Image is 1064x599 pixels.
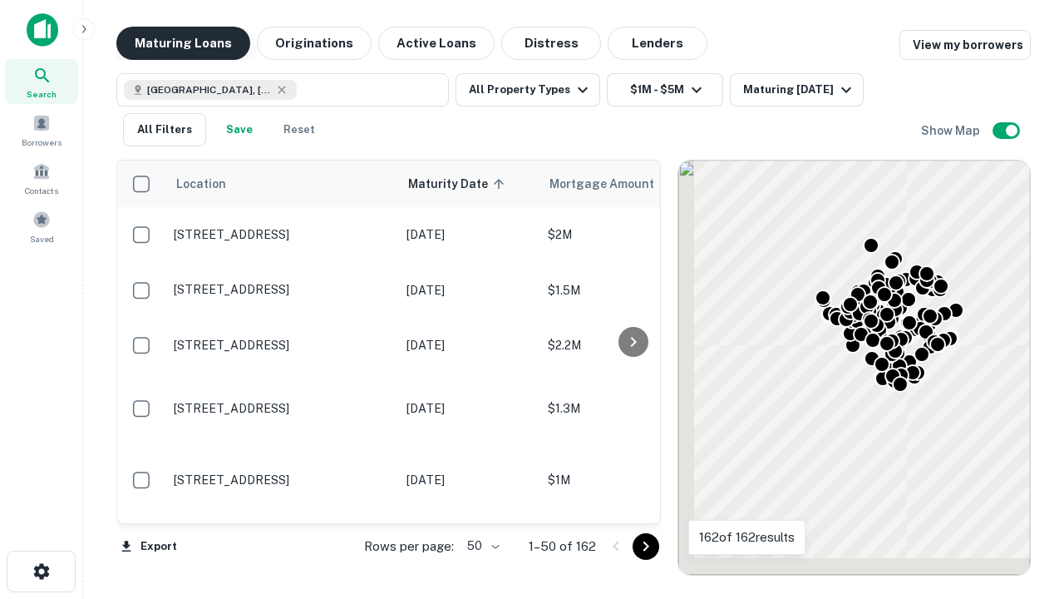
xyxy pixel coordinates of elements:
p: 162 of 162 results [699,527,795,547]
p: [DATE] [406,281,531,299]
button: All Property Types [456,73,600,106]
p: 1–50 of 162 [529,537,596,557]
p: [DATE] [406,471,531,489]
button: Maturing Loans [116,27,250,60]
p: [STREET_ADDRESS] [174,338,390,353]
button: Reset [273,113,326,146]
p: [DATE] [406,225,531,244]
span: Maturity Date [408,174,510,194]
button: Originations [257,27,372,60]
p: Rows per page: [364,537,454,557]
div: Maturing [DATE] [743,80,856,100]
button: [GEOGRAPHIC_DATA], [GEOGRAPHIC_DATA], [GEOGRAPHIC_DATA] [116,73,449,106]
a: Contacts [5,156,78,200]
button: $1M - $5M [607,73,723,106]
div: 50 [461,534,502,558]
button: Maturing [DATE] [730,73,864,106]
button: Save your search to get updates of matches that match your search criteria. [213,113,266,146]
span: Search [27,87,57,101]
th: Maturity Date [398,161,539,207]
p: [STREET_ADDRESS] [174,282,390,297]
a: Borrowers [5,107,78,152]
span: Contacts [25,184,58,197]
a: Search [5,59,78,104]
p: [DATE] [406,336,531,354]
span: Location [175,174,226,194]
p: $1.3M [548,399,714,418]
p: $1M [548,471,714,489]
button: Active Loans [378,27,495,60]
a: Saved [5,204,78,249]
button: Distress [501,27,601,60]
p: [STREET_ADDRESS] [174,401,390,416]
img: capitalize-icon.png [27,13,58,47]
span: Mortgage Amount [549,174,676,194]
span: Saved [30,232,54,245]
div: 0 0 [678,161,1030,575]
p: [STREET_ADDRESS] [174,227,390,242]
p: $2M [548,225,714,244]
button: Export [116,534,181,559]
p: $2.2M [548,336,714,354]
th: Mortgage Amount [539,161,722,207]
button: All Filters [123,113,206,146]
p: [DATE] [406,399,531,418]
a: View my borrowers [899,30,1031,60]
button: Lenders [608,27,707,60]
p: $1.5M [548,281,714,299]
span: [GEOGRAPHIC_DATA], [GEOGRAPHIC_DATA], [GEOGRAPHIC_DATA] [147,82,272,97]
h6: Show Map [921,121,983,140]
span: Borrowers [22,136,62,149]
th: Location [165,161,398,207]
button: Go to next page [633,533,659,560]
iframe: Chat Widget [981,466,1064,546]
p: [STREET_ADDRESS] [174,473,390,488]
